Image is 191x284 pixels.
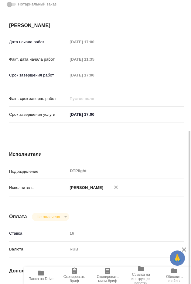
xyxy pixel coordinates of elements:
h4: Оплата [9,213,27,220]
span: 🙏 [172,252,182,264]
span: Скопировать бриф [61,275,87,283]
p: Дата начала работ [9,39,67,45]
button: Не оплачена [35,214,62,219]
span: Нотариальный заказ [18,1,56,7]
h4: Дополнительно [9,267,184,275]
button: Скопировать бриф [58,267,91,284]
span: Папка на Drive [29,277,53,281]
p: Валюта [9,246,67,252]
input: Пустое поле [67,37,121,46]
input: Пустое поле [67,94,121,103]
p: Факт. срок заверш. работ [9,96,67,102]
div: RUB [67,244,184,254]
p: Срок завершения работ [9,72,67,78]
input: ✎ Введи что-нибудь [67,110,121,119]
p: Срок завершения услуги [9,112,67,118]
p: Подразделение [9,169,67,175]
h4: Исполнители [9,151,184,158]
input: Пустое поле [67,71,121,80]
p: Факт. дата начала работ [9,56,67,62]
p: [PERSON_NAME] [67,185,103,191]
button: Обновить файлы [158,267,191,284]
h4: [PERSON_NAME] [9,22,184,29]
button: Ссылка на инструкции верстки [124,267,158,284]
span: Скопировать мини-бриф [95,275,121,283]
button: Удалить исполнителя [109,181,123,194]
div: Не оплачена [32,213,69,221]
span: Обновить файлы [161,275,187,283]
input: Пустое поле [67,55,121,64]
p: Ставка [9,230,67,236]
button: Папка на Drive [24,267,58,284]
input: Пустое поле [67,229,184,238]
button: 🙏 [170,250,185,266]
p: Исполнитель [9,185,67,191]
button: Скопировать мини-бриф [91,267,124,284]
